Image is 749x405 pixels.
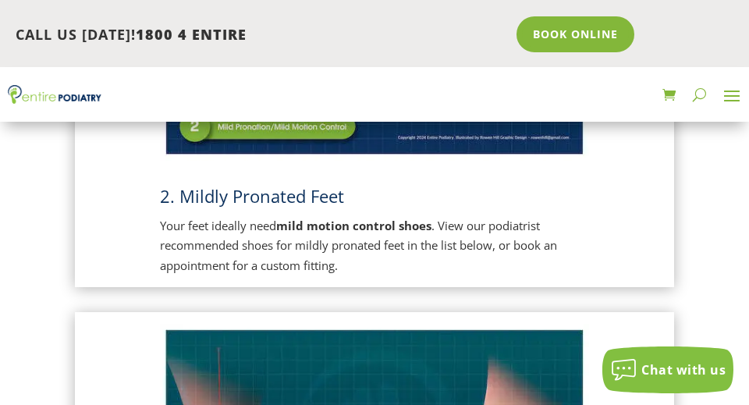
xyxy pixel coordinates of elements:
[516,16,634,52] a: Book Online
[160,216,589,276] p: Your feet ideally need . View our podiatrist recommended shoes for mildly pronated feet in the li...
[602,346,733,393] button: Chat with us
[160,184,344,208] span: 2. Mildly Pronated Feet
[136,25,247,44] span: 1800 4 ENTIRE
[16,25,506,45] p: CALL US [DATE]!
[641,361,726,378] span: Chat with us
[276,218,431,233] strong: mild motion control shoes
